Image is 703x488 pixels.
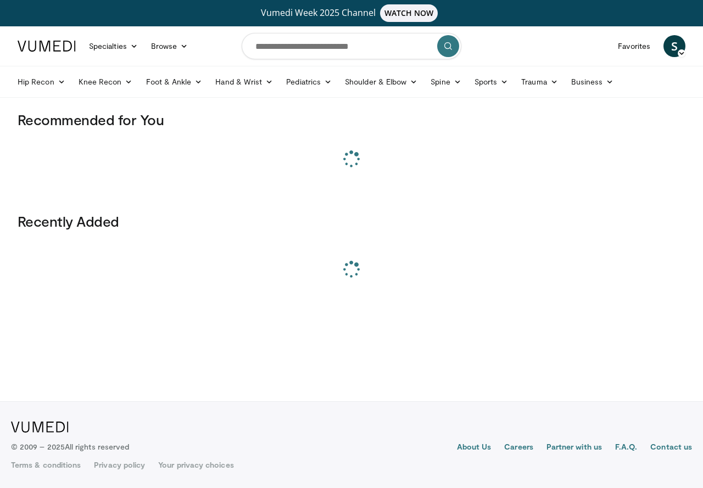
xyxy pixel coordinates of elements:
[565,71,621,93] a: Business
[140,71,209,93] a: Foot & Ankle
[424,71,467,93] a: Spine
[615,441,637,455] a: F.A.Q.
[72,71,140,93] a: Knee Recon
[515,71,565,93] a: Trauma
[546,441,602,455] a: Partner with us
[468,71,515,93] a: Sports
[65,442,129,451] span: All rights reserved
[242,33,461,59] input: Search topics, interventions
[82,35,144,57] a: Specialties
[338,71,424,93] a: Shoulder & Elbow
[144,35,195,57] a: Browse
[11,422,69,433] img: VuMedi Logo
[504,441,533,455] a: Careers
[18,212,685,230] h3: Recently Added
[611,35,657,57] a: Favorites
[11,71,72,93] a: Hip Recon
[209,71,280,93] a: Hand & Wrist
[11,459,81,470] a: Terms & conditions
[11,441,129,452] p: © 2009 – 2025
[280,71,338,93] a: Pediatrics
[650,441,692,455] a: Contact us
[19,4,684,22] a: Vumedi Week 2025 ChannelWATCH NOW
[663,35,685,57] a: S
[380,4,438,22] span: WATCH NOW
[94,459,145,470] a: Privacy policy
[457,441,492,455] a: About Us
[158,459,233,470] a: Your privacy choices
[18,41,76,52] img: VuMedi Logo
[18,111,685,128] h3: Recommended for You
